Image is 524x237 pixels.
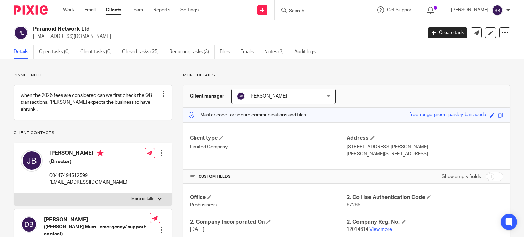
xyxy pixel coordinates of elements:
p: More details [131,196,154,202]
img: svg%3E [492,5,503,16]
h2: Paranoid Network Ltd [33,26,341,33]
a: Files [220,45,235,59]
h4: 2. Company Reg. No. [347,219,503,226]
p: More details [183,73,510,78]
h4: 2. Company Incorporated On [190,219,347,226]
p: [PERSON_NAME][STREET_ADDRESS] [347,151,503,158]
a: Emails [240,45,259,59]
a: Team [132,6,143,13]
p: Client contacts [14,130,172,136]
img: svg%3E [237,92,245,100]
label: Show empty fields [442,173,481,180]
a: Details [14,45,34,59]
a: View more [369,227,392,232]
h4: [PERSON_NAME] [44,216,150,223]
a: Settings [180,6,199,13]
p: Master code for secure communications and files [188,112,306,118]
img: Pixie [14,5,48,15]
img: svg%3E [21,150,43,172]
p: [EMAIL_ADDRESS][DOMAIN_NAME] [49,179,127,186]
p: 00447494512599 [49,172,127,179]
a: Create task [428,27,467,38]
h4: Address [347,135,503,142]
h4: [PERSON_NAME] [49,150,127,158]
a: Audit logs [294,45,321,59]
a: Reports [153,6,170,13]
span: Get Support [387,8,413,12]
a: Email [84,6,96,13]
span: 12014614 [347,227,368,232]
p: [PERSON_NAME] [451,6,489,13]
h4: CUSTOM FIELDS [190,174,347,179]
i: Primary [97,150,104,157]
h3: Client manager [190,93,224,100]
h4: Client type [190,135,347,142]
a: Closed tasks (25) [122,45,164,59]
a: Recurring tasks (3) [169,45,215,59]
a: Clients [106,6,121,13]
h4: Office [190,194,347,201]
span: [PERSON_NAME] [249,94,287,99]
p: [STREET_ADDRESS][PERSON_NAME] [347,144,503,150]
span: [DATE] [190,227,204,232]
img: svg%3E [21,216,37,233]
p: [EMAIL_ADDRESS][DOMAIN_NAME] [33,33,418,40]
span: Probusiness [190,203,217,207]
input: Search [288,8,350,14]
span: 672651 [347,203,363,207]
a: Work [63,6,74,13]
div: free-range-green-paisley-barracuda [409,111,486,119]
a: Client tasks (0) [80,45,117,59]
h5: (Director) [49,158,127,165]
p: Limited Company [190,144,347,150]
a: Notes (3) [264,45,289,59]
img: svg%3E [14,26,28,40]
p: Pinned note [14,73,172,78]
h4: 2. Co Hse Authentication Code [347,194,503,201]
a: Open tasks (0) [39,45,75,59]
